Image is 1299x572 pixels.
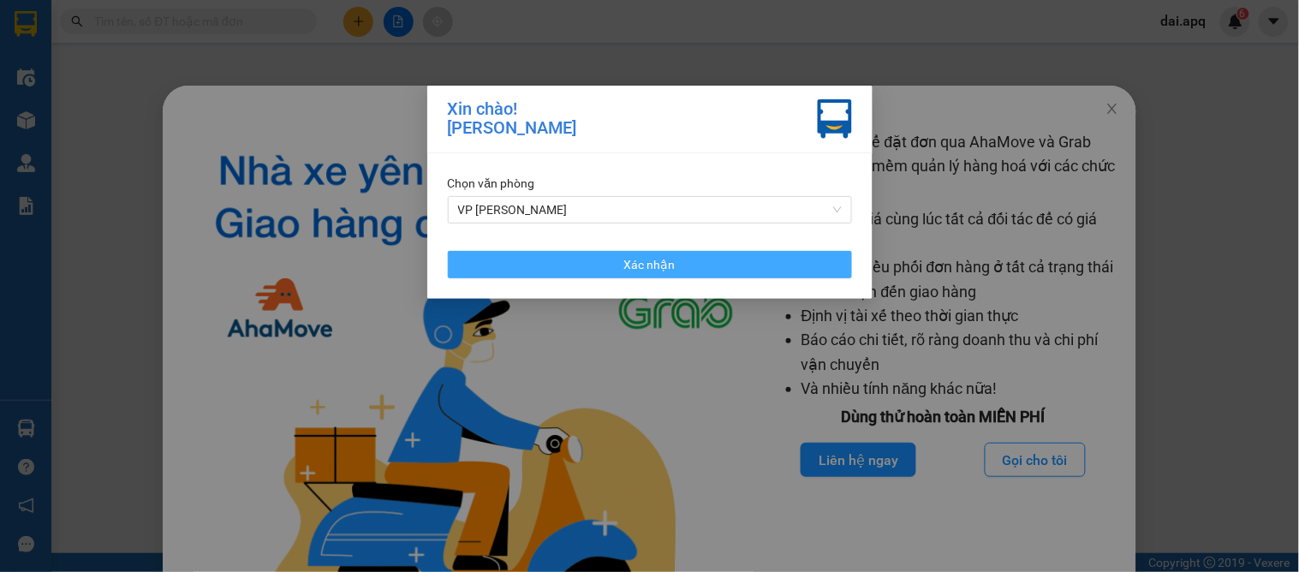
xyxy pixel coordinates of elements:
span: VP GIA LÂM [458,197,842,223]
img: vxr-icon [818,99,852,139]
button: Xác nhận [448,251,852,278]
div: Chọn văn phòng [448,174,852,193]
div: Xin chào! [PERSON_NAME] [448,99,577,139]
span: Xác nhận [624,255,676,274]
